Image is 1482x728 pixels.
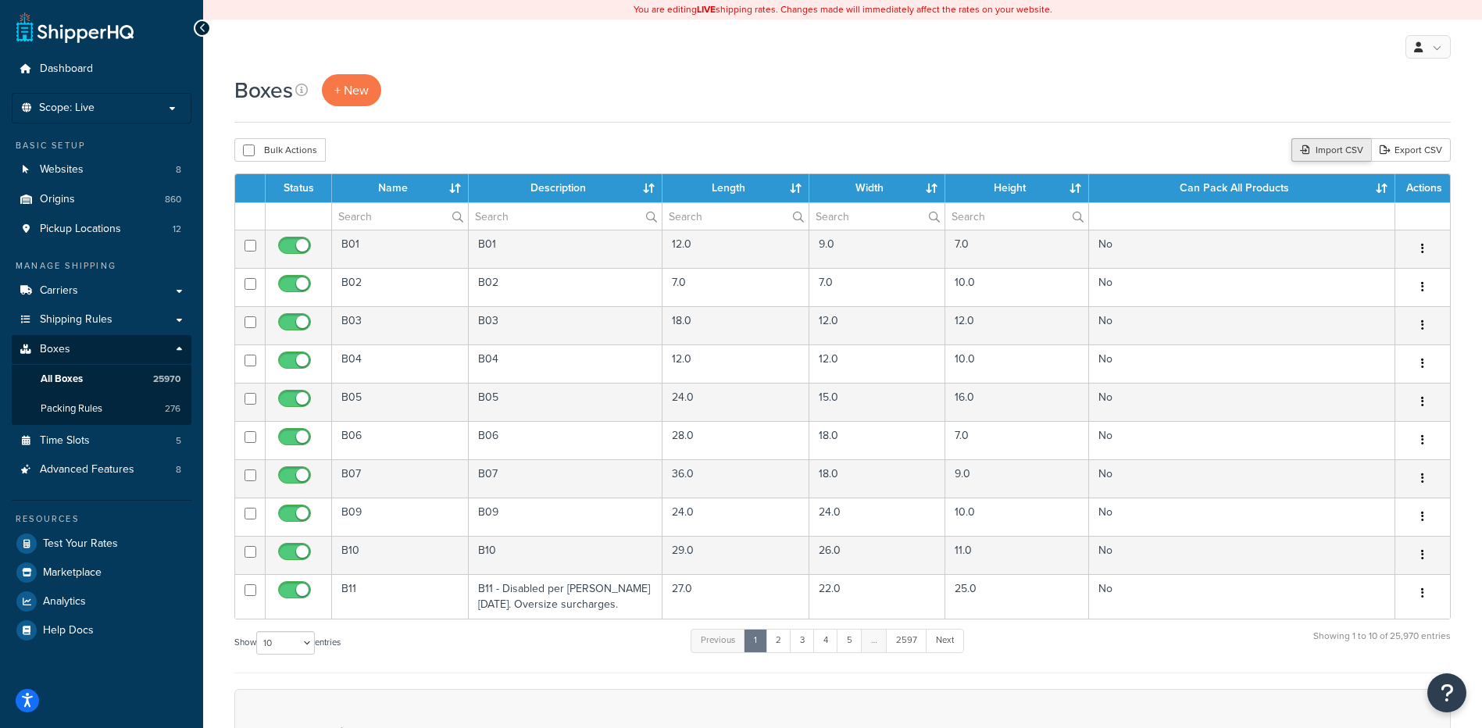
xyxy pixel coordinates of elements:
a: Previous [691,629,745,652]
span: Shipping Rules [40,313,112,327]
td: B07 [469,459,663,498]
td: B01 [469,230,663,268]
td: No [1089,498,1395,536]
a: Export CSV [1371,138,1451,162]
th: Length : activate to sort column ascending [662,174,809,202]
a: Marketplace [12,558,191,587]
span: Pickup Locations [40,223,121,236]
td: No [1089,268,1395,306]
td: 36.0 [662,459,809,498]
a: 2 [766,629,791,652]
div: Import CSV [1291,138,1371,162]
td: 7.0 [945,230,1089,268]
td: 12.0 [809,306,945,344]
td: 26.0 [809,536,945,574]
span: 860 [165,193,181,206]
a: 4 [813,629,838,652]
a: 3 [790,629,815,652]
td: B06 [332,421,469,459]
a: Test Your Rates [12,530,191,558]
td: B01 [332,230,469,268]
span: 276 [165,402,180,416]
td: B02 [332,268,469,306]
span: Packing Rules [41,402,102,416]
span: Marketplace [43,566,102,580]
td: B07 [332,459,469,498]
a: Dashboard [12,55,191,84]
td: No [1089,344,1395,383]
td: 24.0 [662,383,809,421]
div: Manage Shipping [12,259,191,273]
a: Websites 8 [12,155,191,184]
div: Resources [12,512,191,526]
div: Showing 1 to 10 of 25,970 entries [1313,627,1451,661]
a: Boxes [12,335,191,364]
a: 5 [837,629,862,652]
td: B09 [469,498,663,536]
li: Advanced Features [12,455,191,484]
td: 12.0 [662,230,809,268]
span: Dashboard [40,62,93,76]
span: Analytics [43,595,86,608]
td: B09 [332,498,469,536]
input: Search [809,203,944,230]
span: 5 [176,434,181,448]
span: Scope: Live [39,102,95,115]
td: 24.0 [809,498,945,536]
a: Time Slots 5 [12,426,191,455]
a: Analytics [12,587,191,616]
a: Help Docs [12,616,191,644]
th: Actions [1395,174,1450,202]
td: 9.0 [809,230,945,268]
span: 12 [173,223,181,236]
li: All Boxes [12,365,191,394]
td: No [1089,306,1395,344]
li: Packing Rules [12,394,191,423]
a: Advanced Features 8 [12,455,191,484]
li: Pickup Locations [12,215,191,244]
a: 2597 [886,629,927,652]
td: B06 [469,421,663,459]
td: 18.0 [662,306,809,344]
td: 28.0 [662,421,809,459]
li: Carriers [12,277,191,305]
td: B02 [469,268,663,306]
td: B03 [332,306,469,344]
a: Packing Rules 276 [12,394,191,423]
input: Search [469,203,662,230]
a: Shipping Rules [12,305,191,334]
div: Basic Setup [12,139,191,152]
td: 12.0 [662,344,809,383]
li: Websites [12,155,191,184]
td: B10 [332,536,469,574]
th: Height : activate to sort column ascending [945,174,1089,202]
td: 16.0 [945,383,1089,421]
td: 7.0 [662,268,809,306]
span: Websites [40,163,84,177]
a: Pickup Locations 12 [12,215,191,244]
span: All Boxes [41,373,83,386]
a: 1 [744,629,767,652]
td: 12.0 [809,344,945,383]
td: 7.0 [945,421,1089,459]
span: Boxes [40,343,70,356]
td: B11 [332,574,469,619]
td: No [1089,230,1395,268]
span: Advanced Features [40,463,134,476]
li: Origins [12,185,191,214]
a: … [861,629,887,652]
span: 8 [176,463,181,476]
li: Boxes [12,335,191,424]
input: Search [332,203,468,230]
a: Next [926,629,964,652]
td: 7.0 [809,268,945,306]
h1: Boxes [234,75,293,105]
td: 9.0 [945,459,1089,498]
td: 10.0 [945,344,1089,383]
td: 18.0 [809,459,945,498]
